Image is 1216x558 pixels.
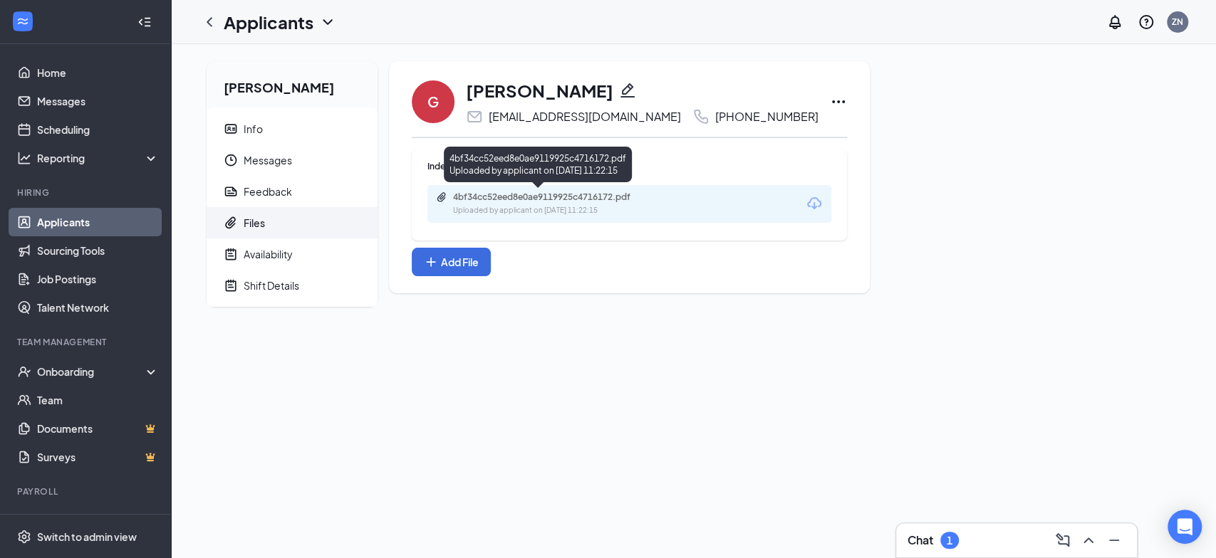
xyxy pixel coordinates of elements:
h3: Chat [908,532,933,548]
svg: Notifications [1106,14,1123,31]
div: Info [244,122,263,136]
h1: Applicants [224,10,313,34]
button: ChevronUp [1077,529,1100,552]
svg: Analysis [17,151,31,165]
svg: Plus [424,255,438,269]
div: Files [244,216,265,230]
a: PaperclipFiles [207,207,378,238]
a: Scheduling [37,115,159,144]
h2: [PERSON_NAME] [207,61,378,107]
svg: Paperclip [224,216,238,230]
svg: WorkstreamLogo [16,14,30,28]
svg: NoteActive [224,247,238,261]
svg: NoteActive [224,278,238,293]
span: Messages [244,144,366,176]
div: [PHONE_NUMBER] [715,110,819,124]
svg: Collapse [137,15,152,29]
div: Open Intercom Messenger [1168,510,1202,544]
div: Indeed Resume [427,160,831,172]
a: NoteActiveShift Details [207,270,378,301]
svg: Minimize [1106,532,1123,549]
div: Shift Details [244,278,299,293]
a: Team [37,386,159,414]
div: Feedback [244,184,292,199]
div: 4bf34cc52eed8e0ae9119925c4716172.pdf Uploaded by applicant on [DATE] 11:22:15 [444,147,632,182]
svg: Email [466,108,483,125]
div: 4bf34cc52eed8e0ae9119925c4716172.pdf [453,191,653,203]
svg: Report [224,184,238,199]
svg: Settings [17,530,31,544]
a: Applicants [37,208,159,236]
div: ZN [1172,16,1183,28]
svg: QuestionInfo [1138,14,1155,31]
svg: Phone [692,108,710,125]
a: ContactCardInfo [207,113,378,144]
svg: ContactCard [224,122,238,136]
a: DocumentsCrown [37,414,159,443]
svg: Paperclip [436,191,447,203]
div: Switch to admin view [37,530,137,544]
svg: Clock [224,153,238,167]
div: [EMAIL_ADDRESS][DOMAIN_NAME] [489,110,681,124]
a: PayrollCrown [37,507,159,535]
a: ClockMessages [207,144,378,176]
svg: Pencil [619,82,636,99]
a: Job Postings [37,265,159,293]
svg: ChevronDown [319,14,336,31]
svg: ChevronLeft [201,14,218,31]
svg: ChevronUp [1080,532,1097,549]
div: Team Management [17,336,156,348]
a: Talent Network [37,293,159,322]
div: Onboarding [37,364,147,379]
div: Uploaded by applicant on [DATE] 11:22:15 [453,205,667,216]
a: ReportFeedback [207,176,378,207]
a: Sourcing Tools [37,236,159,265]
div: G [427,92,439,112]
a: Messages [37,87,159,115]
button: Add FilePlus [412,248,491,276]
div: Hiring [17,186,156,199]
button: ComposeMessage [1051,529,1074,552]
div: Reporting [37,151,160,165]
a: Home [37,58,159,87]
div: 1 [947,535,952,547]
h1: [PERSON_NAME] [466,78,613,102]
a: Paperclip4bf34cc52eed8e0ae9119925c4716172.pdfUploaded by applicant on [DATE] 11:22:15 [436,191,667,216]
svg: Ellipses [830,93,847,110]
svg: ComposeMessage [1054,532,1071,549]
a: NoteActiveAvailability [207,238,378,270]
div: Payroll [17,485,156,498]
div: Availability [244,247,293,261]
svg: Download [806,195,823,212]
svg: UserCheck [17,364,31,379]
a: SurveysCrown [37,443,159,471]
button: Minimize [1103,529,1126,552]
